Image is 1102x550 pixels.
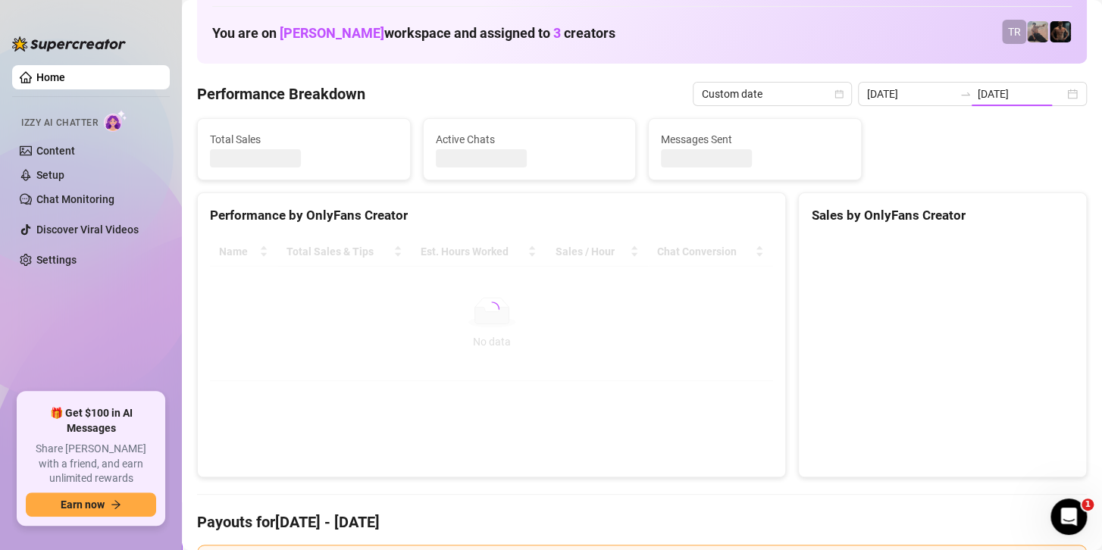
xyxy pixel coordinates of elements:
[661,131,849,148] span: Messages Sent
[36,254,77,266] a: Settings
[212,25,615,42] h1: You are on workspace and assigned to creators
[867,86,953,102] input: Start date
[26,406,156,436] span: 🎁 Get $100 in AI Messages
[960,88,972,100] span: to
[26,442,156,486] span: Share [PERSON_NAME] with a friend, and earn unlimited rewards
[61,498,105,511] span: Earn now
[1050,498,1087,535] iframe: Intercom live chat
[36,169,64,181] a: Setup
[210,131,398,148] span: Total Sales
[436,131,624,148] span: Active Chats
[834,89,844,98] span: calendar
[12,36,126,52] img: logo-BBDzfeDw.svg
[280,25,384,41] span: [PERSON_NAME]
[1050,21,1071,42] img: Trent
[197,83,365,105] h4: Performance Breakdown
[553,25,561,41] span: 3
[1082,498,1094,511] span: 1
[111,499,121,510] span: arrow-right
[811,205,1074,226] div: Sales by OnlyFans Creator
[197,511,1087,533] h4: Payouts for [DATE] - [DATE]
[104,110,127,132] img: AI Chatter
[1027,21,1048,42] img: LC
[36,145,75,157] a: Content
[26,492,156,517] button: Earn nowarrow-right
[702,83,843,105] span: Custom date
[484,301,500,317] span: loading
[1008,23,1021,40] span: TR
[978,86,1064,102] input: End date
[36,193,114,205] a: Chat Monitoring
[36,71,65,83] a: Home
[210,205,773,226] div: Performance by OnlyFans Creator
[960,88,972,100] span: swap-right
[21,116,98,130] span: Izzy AI Chatter
[36,223,139,236] a: Discover Viral Videos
